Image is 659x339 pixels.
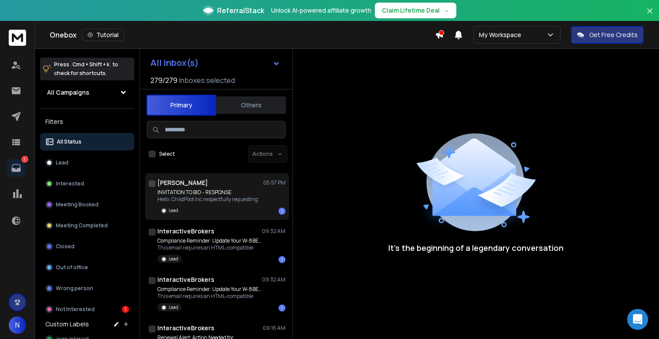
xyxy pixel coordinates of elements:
h1: InteractiveBrokers [157,275,214,284]
p: Compliance Reminder: Update Your W-8BEN [157,237,262,244]
div: Onebox [50,29,435,41]
p: Unlock AI-powered affiliate growth [271,6,371,15]
button: All Inbox(s) [143,54,287,72]
p: Out of office [56,264,88,271]
h1: All Inbox(s) [150,58,199,67]
span: Cmd + Shift + k [71,59,111,69]
h3: Inboxes selected [179,75,235,86]
h3: Filters [40,116,134,128]
button: Meeting Completed [40,217,134,234]
p: 05:57 PM [263,179,285,186]
p: 09:16 AM [263,325,285,332]
p: Lead [169,304,178,311]
p: This email requires an HTML-compatible [157,293,262,300]
h1: InteractiveBrokers [157,227,214,236]
p: Lead [169,256,178,262]
button: Claim Lifetime Deal→ [375,3,456,18]
p: Press to check for shortcuts. [54,60,118,78]
p: 09:32 AM [262,228,285,235]
button: Closed [40,238,134,255]
p: Hello, ChildPilot Inc respectfully requesting [157,196,258,203]
button: N [9,316,26,334]
span: 279 / 279 [150,75,177,86]
span: → [443,6,449,15]
p: 09:32 AM [262,276,285,283]
button: Close banner [644,5,656,26]
p: Get Free Credits [589,31,638,39]
p: All Status [57,138,82,145]
p: 1 [21,156,28,163]
label: Select [159,151,175,158]
p: Compliance Reminder: Update Your W-8BEN [157,286,262,293]
button: All Status [40,133,134,151]
button: Out of office [40,259,134,276]
div: Open Intercom Messenger [627,309,648,330]
h1: All Campaigns [47,88,89,97]
p: Interested [56,180,84,187]
button: Get Free Credits [571,26,644,44]
p: Lead [56,159,68,166]
h1: [PERSON_NAME] [157,178,208,187]
a: 1 [7,159,25,177]
p: Meeting Booked [56,201,99,208]
p: Not Interested [56,306,95,313]
button: Others [216,96,286,115]
p: This email requires an HTML-compatible [157,244,262,251]
button: Not Interested1 [40,301,134,318]
button: Tutorial [82,29,124,41]
p: INVITATION TO BID - RESPONSE [157,189,258,196]
div: 1 [279,256,285,263]
p: Lead [169,207,178,214]
div: 1 [279,208,285,215]
h3: Custom Labels [45,320,89,329]
div: 1 [279,305,285,312]
div: 1 [122,306,129,313]
button: All Campaigns [40,84,134,101]
button: Wrong person [40,280,134,297]
button: Primary [146,95,216,116]
p: My Workspace [479,31,525,39]
button: Interested [40,175,134,192]
p: It’s the beginning of a legendary conversation [388,242,564,254]
span: ReferralStack [217,5,264,16]
button: Lead [40,154,134,171]
p: Meeting Completed [56,222,108,229]
button: Meeting Booked [40,196,134,213]
h1: InteractiveBrokers [157,324,214,332]
p: Wrong person [56,285,93,292]
p: Closed [56,243,75,250]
